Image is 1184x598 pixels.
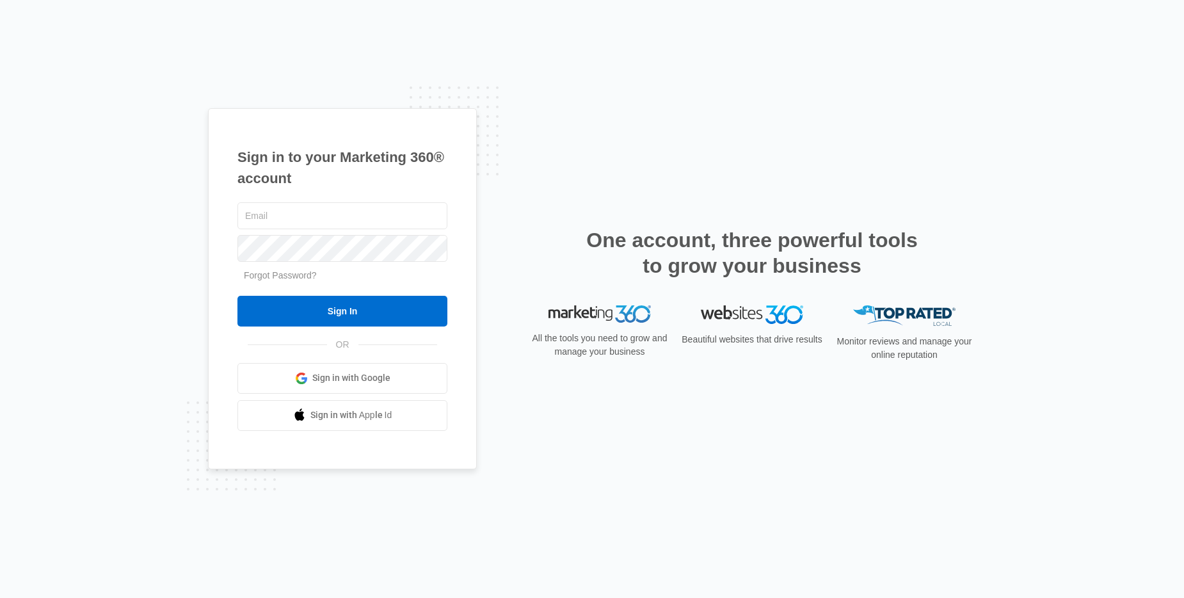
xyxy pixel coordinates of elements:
a: Forgot Password? [244,270,317,280]
span: Sign in with Google [312,371,390,385]
input: Email [237,202,447,229]
span: Sign in with Apple Id [310,408,392,422]
span: OR [327,338,358,352]
img: Websites 360 [701,305,803,324]
p: All the tools you need to grow and manage your business [528,332,671,359]
p: Monitor reviews and manage your online reputation [833,335,976,362]
input: Sign In [237,296,447,327]
h1: Sign in to your Marketing 360® account [237,147,447,189]
h2: One account, three powerful tools to grow your business [582,227,922,279]
a: Sign in with Apple Id [237,400,447,431]
a: Sign in with Google [237,363,447,394]
p: Beautiful websites that drive results [680,333,824,346]
img: Top Rated Local [853,305,956,327]
img: Marketing 360 [548,305,651,323]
